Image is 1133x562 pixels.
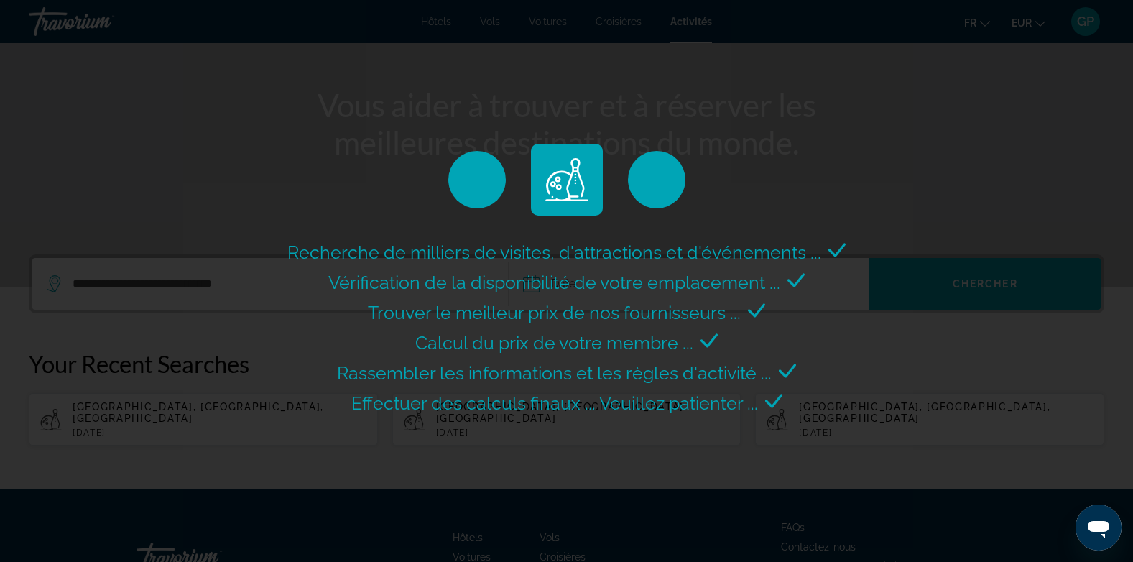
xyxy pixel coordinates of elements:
span: Effectuer des calculs finaux ... Veuillez patienter ... [351,392,758,414]
span: Trouver le meilleur prix de nos fournisseurs ... [368,302,741,323]
span: Recherche de milliers de visites, d'attractions et d'événements ... [287,241,821,263]
iframe: Bouton de lancement de la fenêtre de messagerie [1076,505,1122,551]
span: Vérification de la disponibilité de votre emplacement ... [328,272,780,293]
span: Rassembler les informations et les règles d'activité ... [337,362,772,384]
span: Calcul du prix de votre membre ... [415,332,693,354]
